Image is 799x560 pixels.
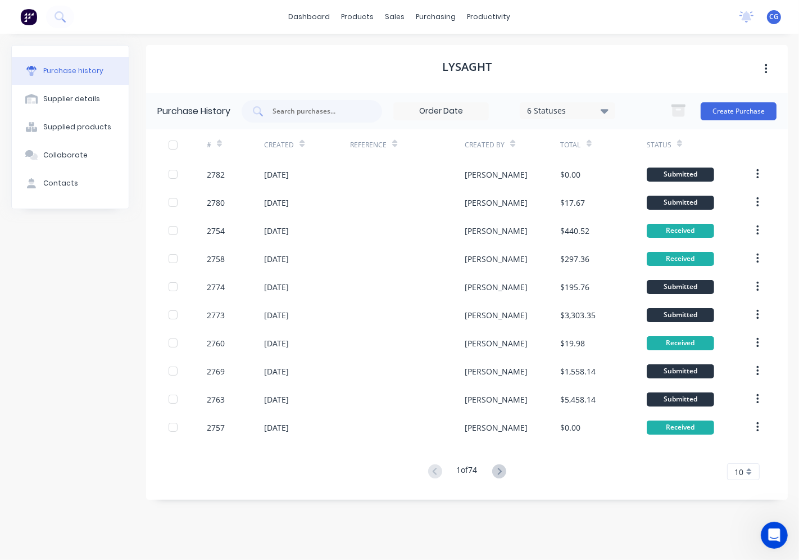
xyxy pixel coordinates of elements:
div: [PERSON_NAME] [465,197,528,209]
div: $195.76 [561,281,590,293]
div: Received [647,421,714,435]
div: $17.67 [561,197,585,209]
div: 2773 [207,309,225,321]
div: Submitted [647,308,714,322]
input: Search purchases... [271,106,365,117]
div: 2754 [207,225,225,237]
div: [DATE] [264,337,289,349]
div: 2763 [207,394,225,405]
div: [PERSON_NAME] [465,422,528,433]
button: Supplied products [12,113,129,141]
input: Order Date [394,103,488,120]
img: Factory [20,8,37,25]
div: $0.00 [561,422,581,433]
h1: Lysaght [442,60,492,74]
div: $297.36 [561,253,590,265]
div: 1 of 74 [457,464,478,480]
div: Supplied products [43,122,111,132]
div: Created [264,140,294,150]
iframe: Intercom live chat [761,522,788,549]
div: Submitted [647,168,714,182]
div: 2757 [207,422,225,433]
div: [PERSON_NAME] [465,365,528,377]
button: Contacts [12,169,129,197]
div: [DATE] [264,365,289,377]
div: Submitted [647,280,714,294]
div: Received [647,252,714,266]
div: # [207,140,211,150]
div: [DATE] [264,422,289,433]
button: Purchase history [12,57,129,85]
div: Supplier details [43,94,100,104]
div: [PERSON_NAME] [465,253,528,265]
div: Created By [465,140,505,150]
div: $19.98 [561,337,585,349]
div: [PERSON_NAME] [465,337,528,349]
div: products [336,8,380,25]
a: dashboard [283,8,336,25]
div: sales [380,8,411,25]
div: Submitted [647,364,714,378]
span: CG [769,12,779,22]
div: Purchase history [43,66,103,76]
div: [PERSON_NAME] [465,225,528,237]
div: [PERSON_NAME] [465,309,528,321]
div: [DATE] [264,394,289,405]
div: $1,558.14 [561,365,596,377]
span: 10 [734,466,743,478]
button: Collaborate [12,141,129,169]
div: Collaborate [43,150,88,160]
div: purchasing [411,8,462,25]
div: $440.52 [561,225,590,237]
div: Submitted [647,392,714,407]
div: Status [647,140,671,150]
div: [PERSON_NAME] [465,169,528,180]
div: 2769 [207,365,225,377]
div: [DATE] [264,225,289,237]
div: $0.00 [561,169,581,180]
div: $5,458.14 [561,394,596,405]
div: [PERSON_NAME] [465,281,528,293]
div: [DATE] [264,253,289,265]
div: productivity [462,8,516,25]
div: 2758 [207,253,225,265]
button: Create Purchase [701,102,777,120]
div: [DATE] [264,309,289,321]
div: 2780 [207,197,225,209]
div: [DATE] [264,197,289,209]
div: Received [647,224,714,238]
div: Reference [350,140,387,150]
div: Total [561,140,581,150]
div: Purchase History [157,105,230,118]
div: [PERSON_NAME] [465,394,528,405]
div: Submitted [647,196,714,210]
div: Received [647,336,714,350]
div: $3,303.35 [561,309,596,321]
button: Supplier details [12,85,129,113]
div: Contacts [43,178,78,188]
div: 2760 [207,337,225,349]
div: [DATE] [264,281,289,293]
div: 6 Statuses [528,105,608,116]
div: 2774 [207,281,225,293]
div: 2782 [207,169,225,180]
div: [DATE] [264,169,289,180]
